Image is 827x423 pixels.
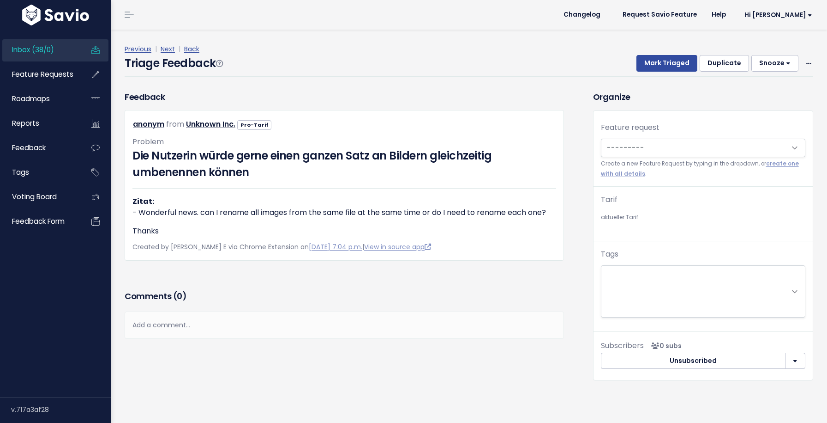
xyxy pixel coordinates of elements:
[133,119,164,129] a: anonym
[12,192,57,202] span: Voting Board
[125,91,165,103] h3: Feedback
[601,159,805,179] small: Create a new Feature Request by typing in the dropdown, or .
[125,290,564,303] h3: Comments ( )
[636,55,697,72] button: Mark Triaged
[601,353,785,369] button: Unsubscribed
[601,194,617,205] label: Tarif
[593,91,813,103] h3: Organize
[700,55,749,72] button: Duplicate
[12,143,46,153] span: Feedback
[2,211,77,232] a: Feedback form
[12,45,54,55] span: Inbox (38/0)
[132,226,556,237] p: Thanks
[2,186,77,208] a: Voting Board
[12,118,39,128] span: Reports
[132,196,556,218] p: - Wonderful news. can I rename all images from the same file at the same time or do I need to ren...
[647,341,682,350] span: <p><strong>Subscribers</strong><br><br> No subscribers yet<br> </p>
[615,8,704,22] a: Request Savio Feature
[563,12,600,18] span: Changelog
[751,55,798,72] button: Snooze
[177,290,182,302] span: 0
[744,12,812,18] span: Hi [PERSON_NAME]
[12,216,65,226] span: Feedback form
[166,119,184,129] span: from
[309,242,362,251] a: [DATE] 7:04 p.m.
[186,119,235,129] a: Unknown Inc.
[132,242,431,251] span: Created by [PERSON_NAME] E via Chrome Extension on |
[2,113,77,134] a: Reports
[2,137,77,159] a: Feedback
[132,136,164,147] span: Problem
[132,147,556,181] h3: Die Nutzerin würde gerne einen ganzen Satz an Bildern gleichzeitig umbenennen können
[2,162,77,183] a: Tags
[733,8,820,22] a: Hi [PERSON_NAME]
[11,398,111,422] div: v.717a3af28
[132,196,154,207] strong: Zitat:
[12,94,50,104] span: Roadmaps
[125,44,151,54] a: Previous
[704,8,733,22] a: Help
[601,160,799,177] a: create one with all details
[12,69,73,79] span: Feature Requests
[2,88,77,110] a: Roadmaps
[153,44,159,54] span: |
[601,213,805,222] small: aktueller Tarif
[601,249,618,260] label: Tags
[125,312,564,339] div: Add a comment...
[364,242,431,251] a: View in source app
[2,64,77,85] a: Feature Requests
[2,39,77,61] a: Inbox (38/0)
[184,44,199,54] a: Back
[161,44,175,54] a: Next
[12,167,29,177] span: Tags
[20,5,91,25] img: logo-white.9d6f32f41409.svg
[240,121,269,129] strong: Pro-Tarif
[601,122,659,133] label: Feature request
[601,340,644,351] span: Subscribers
[125,55,222,72] h4: Triage Feedback
[177,44,182,54] span: |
